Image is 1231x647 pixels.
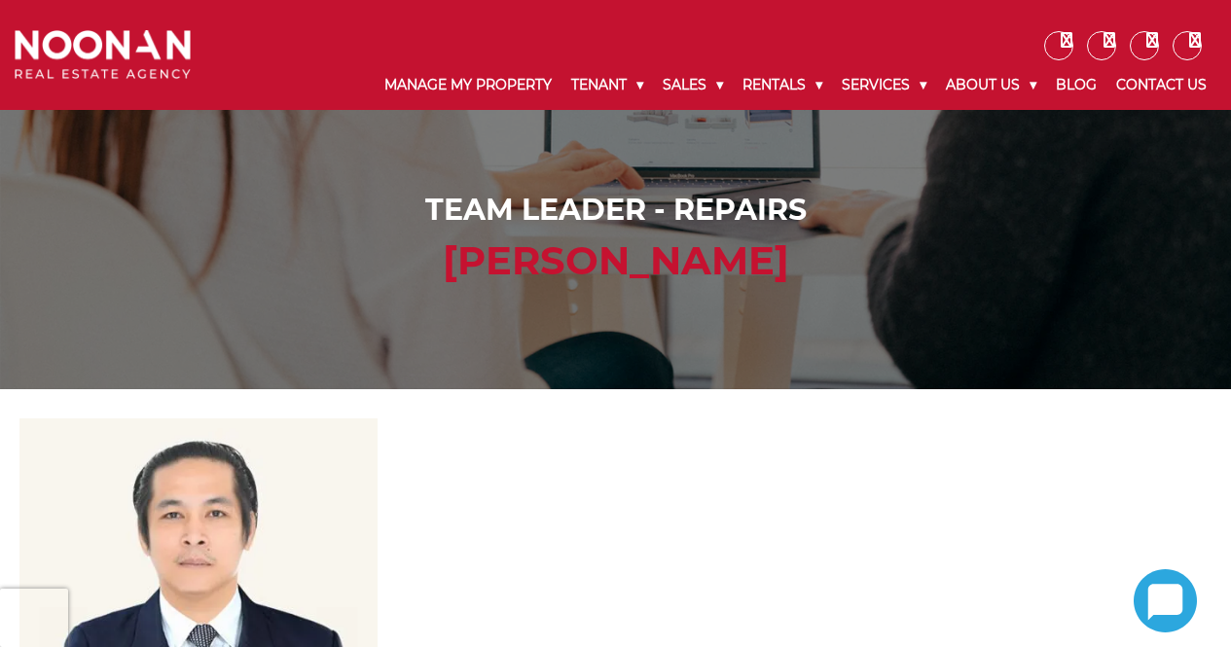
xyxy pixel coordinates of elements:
a: About Us [936,60,1046,110]
h1: Team Leader - Repairs [19,193,1212,228]
a: Sales [653,60,733,110]
h2: [PERSON_NAME] [19,237,1212,284]
a: Manage My Property [375,60,561,110]
a: Blog [1046,60,1106,110]
a: Services [832,60,936,110]
a: Rentals [733,60,832,110]
img: Noonan Real Estate Agency [15,30,191,79]
a: Tenant [561,60,653,110]
a: Contact Us [1106,60,1216,110]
